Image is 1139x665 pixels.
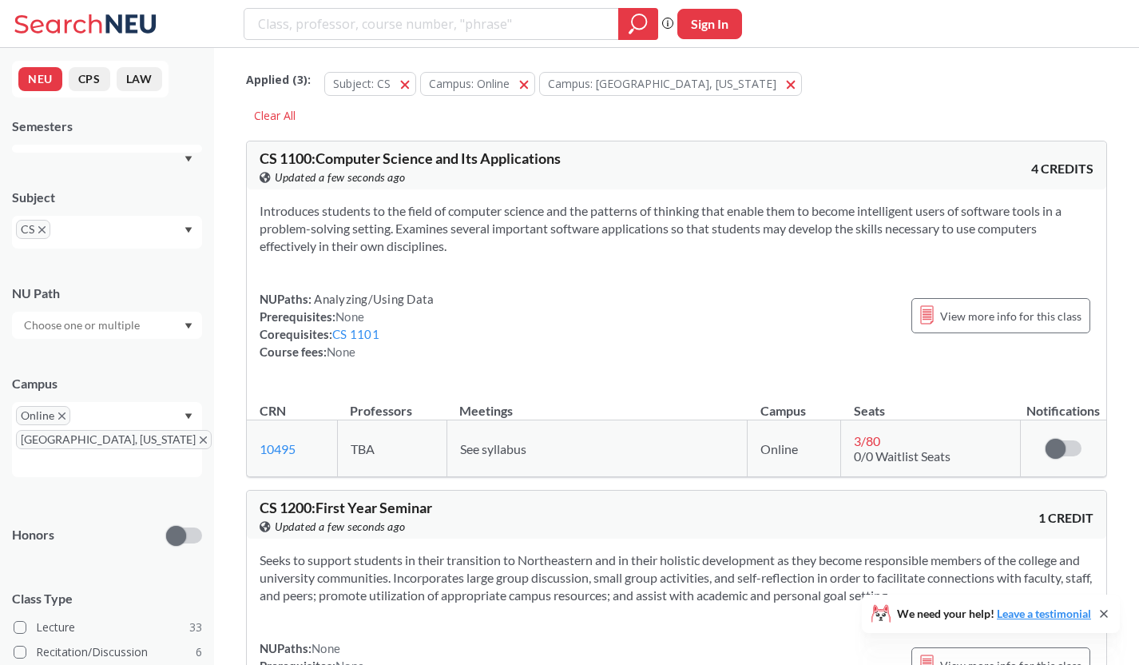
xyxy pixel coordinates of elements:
[275,169,406,186] span: Updated a few seconds ago
[12,590,202,607] span: Class Type
[18,67,62,91] button: NEU
[185,323,192,329] svg: Dropdown arrow
[548,76,776,91] span: Campus: [GEOGRAPHIC_DATA], [US_STATE]
[246,71,311,89] span: Applied ( 3 ):
[677,9,742,39] button: Sign In
[446,386,748,420] th: Meetings
[333,76,391,91] span: Subject: CS
[1038,509,1093,527] span: 1 CREDIT
[38,226,46,233] svg: X to remove pill
[260,149,561,167] span: CS 1100 : Computer Science and Its Applications
[618,8,658,40] div: magnifying glass
[16,430,212,449] span: [GEOGRAPHIC_DATA], [US_STATE]X to remove pill
[189,619,202,636] span: 33
[16,316,150,335] input: Choose one or multiple
[854,433,880,448] span: 3 / 80
[327,344,355,359] span: None
[16,220,50,239] span: CSX to remove pill
[260,552,1093,604] section: Seeks to support students in their transition to Northeastern and in their holistic development a...
[185,156,192,162] svg: Dropdown arrow
[312,292,434,306] span: Analyzing/Using Data
[748,386,841,420] th: Campus
[1020,386,1106,420] th: Notifications
[312,641,340,655] span: None
[260,402,286,420] div: CRN
[12,216,202,249] div: CSX to remove pillDropdown arrow
[337,420,446,477] td: TBA
[58,412,65,420] svg: X to remove pill
[117,67,162,91] button: LAW
[246,104,304,128] div: Clear All
[332,327,379,341] a: CS 1101
[841,386,1021,420] th: Seats
[997,607,1091,620] a: Leave a testimonial
[69,67,110,91] button: CPS
[14,642,202,663] label: Recitation/Discussion
[12,312,202,339] div: Dropdown arrow
[335,309,364,324] span: None
[260,202,1093,255] section: Introduces students to the field of computer science and the patterns of thinking that enable the...
[12,402,202,477] div: OnlineX to remove pill[GEOGRAPHIC_DATA], [US_STATE]X to remove pillDropdown arrow
[16,406,70,425] span: OnlineX to remove pill
[940,306,1081,326] span: View more info for this class
[12,285,202,302] div: NU Path
[12,526,54,544] p: Honors
[337,386,446,420] th: Professors
[260,499,432,516] span: CS 1200 : First Year Seminar
[539,72,802,96] button: Campus: [GEOGRAPHIC_DATA], [US_STATE]
[420,72,535,96] button: Campus: Online
[12,117,202,135] div: Semesters
[14,617,202,638] label: Lecture
[854,448,950,464] span: 0/0 Waitlist Seats
[897,608,1091,619] span: We need your help!
[748,420,841,477] td: Online
[12,375,202,392] div: Campus
[460,441,526,456] span: See syllabus
[1031,160,1093,177] span: 4 CREDITS
[185,227,192,233] svg: Dropdown arrow
[324,72,416,96] button: Subject: CS
[429,76,510,91] span: Campus: Online
[12,189,202,206] div: Subject
[260,290,434,360] div: NUPaths: Prerequisites: Corequisites: Course fees:
[275,518,406,536] span: Updated a few seconds ago
[260,441,296,456] a: 10495
[200,436,207,444] svg: X to remove pill
[629,13,648,35] svg: magnifying glass
[196,643,202,661] span: 6
[256,10,607,38] input: Class, professor, course number, "phrase"
[185,413,192,420] svg: Dropdown arrow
